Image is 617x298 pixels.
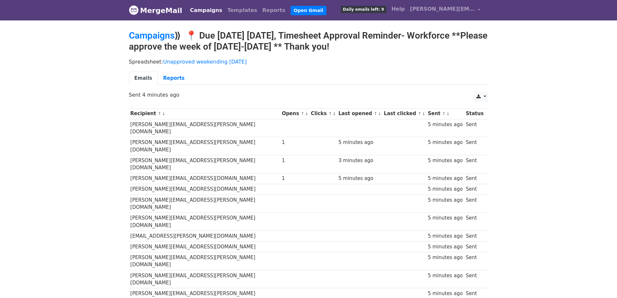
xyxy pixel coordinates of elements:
[129,184,280,195] td: [PERSON_NAME][EMAIL_ADDRESS][DOMAIN_NAME]
[305,111,308,116] a: ↓
[446,111,450,116] a: ↓
[129,30,488,52] h2: ⟫ 📍 Due [DATE] [DATE], Timesheet Approval Reminder- Workforce **Please approve the week of [DATE]...
[129,270,280,288] td: [PERSON_NAME][EMAIL_ADDRESS][PERSON_NAME][DOMAIN_NAME]
[428,139,463,146] div: 5 minutes ago
[129,173,280,184] td: [PERSON_NAME][EMAIL_ADDRESS][DOMAIN_NAME]
[129,5,139,15] img: MergeMail logo
[464,242,485,252] td: Sent
[418,111,421,116] a: ↑
[464,108,485,119] th: Status
[280,108,309,119] th: Opens
[374,111,377,116] a: ↑
[129,30,175,41] a: Campaigns
[341,6,386,13] span: Daily emails left: 9
[464,119,485,137] td: Sent
[428,272,463,280] div: 5 minutes ago
[464,184,485,195] td: Sent
[426,108,464,119] th: Sent
[442,111,446,116] a: ↑
[428,121,463,128] div: 5 minutes ago
[129,108,280,119] th: Recipient
[428,197,463,204] div: 5 minutes ago
[464,231,485,241] td: Sent
[129,72,158,85] a: Emails
[328,111,332,116] a: ↑
[282,175,308,182] div: 1
[378,111,382,116] a: ↓
[428,290,463,297] div: 5 minutes ago
[129,252,280,270] td: [PERSON_NAME][EMAIL_ADDRESS][PERSON_NAME][DOMAIN_NAME]
[282,139,308,146] div: 1
[163,59,247,65] a: Unapproved weekending [DATE]
[422,111,426,116] a: ↓
[338,157,381,164] div: 3 minutes ago
[464,195,485,213] td: Sent
[158,111,161,116] a: ↑
[464,173,485,184] td: Sent
[129,213,280,231] td: [PERSON_NAME][EMAIL_ADDRESS][PERSON_NAME][DOMAIN_NAME]
[464,137,485,155] td: Sent
[428,185,463,193] div: 5 minutes ago
[337,108,382,119] th: Last opened
[129,119,280,137] td: [PERSON_NAME][EMAIL_ADDRESS][PERSON_NAME][DOMAIN_NAME]
[428,254,463,261] div: 5 minutes ago
[301,111,304,116] a: ↑
[428,232,463,240] div: 5 minutes ago
[428,157,463,164] div: 5 minutes ago
[282,157,308,164] div: 1
[129,242,280,252] td: [PERSON_NAME][EMAIL_ADDRESS][DOMAIN_NAME]
[382,108,426,119] th: Last clicked
[129,231,280,241] td: [EMAIL_ADDRESS][PERSON_NAME][DOMAIN_NAME]
[389,3,407,16] a: Help
[158,72,190,85] a: Reports
[464,213,485,231] td: Sent
[225,4,260,17] a: Templates
[428,175,463,182] div: 5 minutes ago
[338,3,389,16] a: Daily emails left: 9
[428,243,463,251] div: 5 minutes ago
[129,155,280,173] td: [PERSON_NAME][EMAIL_ADDRESS][PERSON_NAME][DOMAIN_NAME]
[129,137,280,155] td: [PERSON_NAME][EMAIL_ADDRESS][PERSON_NAME][DOMAIN_NAME]
[338,175,381,182] div: 5 minutes ago
[162,111,166,116] a: ↓
[464,270,485,288] td: Sent
[333,111,336,116] a: ↓
[407,3,483,18] a: [PERSON_NAME][EMAIL_ADDRESS][PERSON_NAME][DOMAIN_NAME]
[410,5,475,13] span: [PERSON_NAME][EMAIL_ADDRESS][PERSON_NAME][DOMAIN_NAME]
[129,58,488,65] p: Spreadsheet:
[464,252,485,270] td: Sent
[188,4,225,17] a: Campaigns
[260,4,288,17] a: Reports
[338,139,381,146] div: 5 minutes ago
[464,155,485,173] td: Sent
[129,4,182,17] a: MergeMail
[129,195,280,213] td: [PERSON_NAME][EMAIL_ADDRESS][PERSON_NAME][DOMAIN_NAME]
[309,108,337,119] th: Clicks
[129,91,488,98] p: Sent 4 minutes ago
[291,6,326,15] a: Open Gmail
[428,214,463,222] div: 5 minutes ago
